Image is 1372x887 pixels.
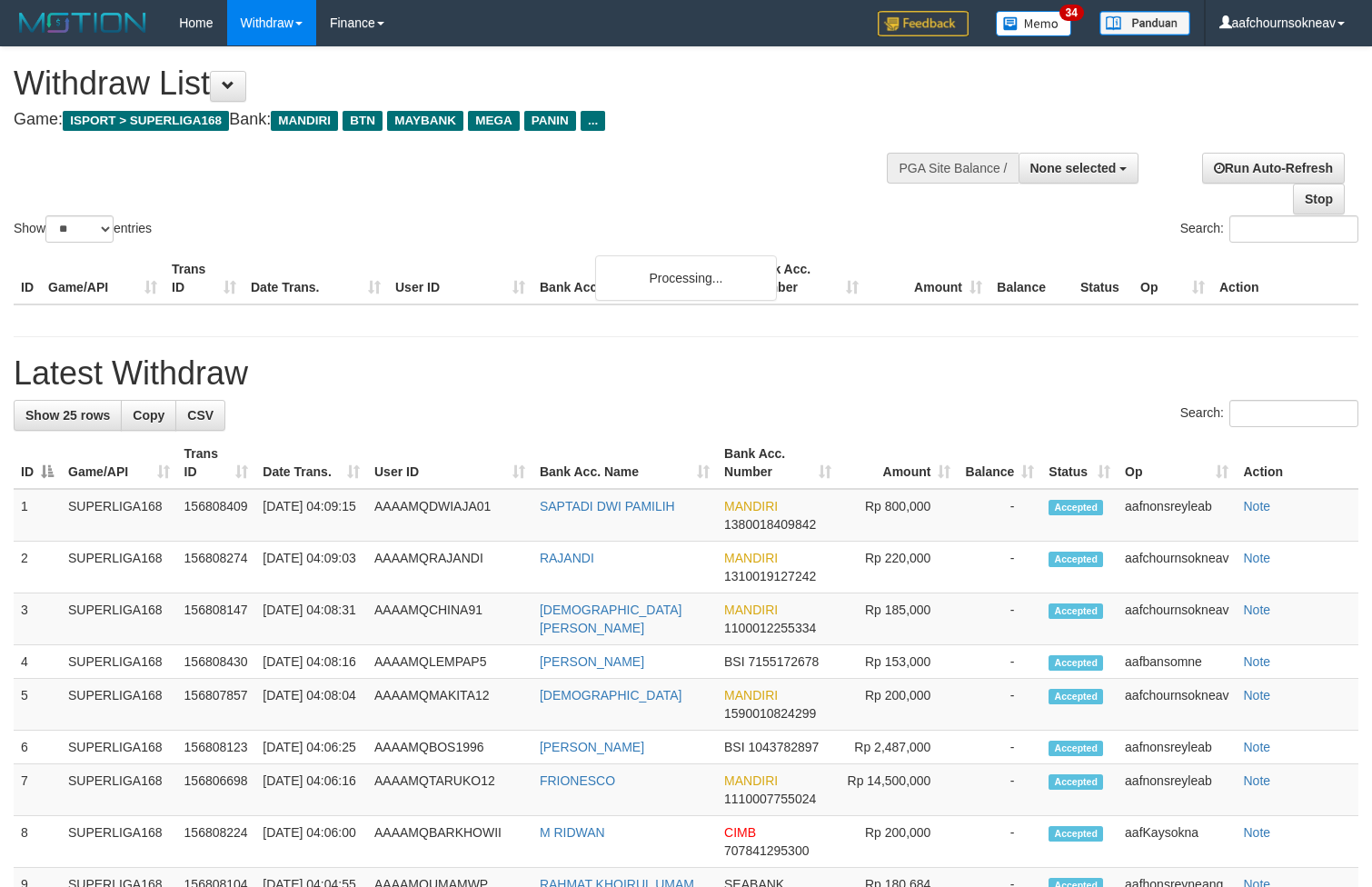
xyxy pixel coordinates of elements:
[595,255,777,301] div: Processing...
[1133,253,1212,304] th: Op
[14,731,61,764] td: 6
[45,215,114,243] select: Showentries
[61,437,177,489] th: Game/API: activate to sort column ascending
[255,542,367,593] td: [DATE] 04:09:03
[1059,5,1084,21] span: 34
[839,764,958,816] td: Rp 14,500,000
[61,645,177,679] td: SUPERLIGA168
[177,645,256,679] td: 156808430
[1243,740,1270,754] a: Note
[14,816,61,868] td: 8
[255,764,367,816] td: [DATE] 04:06:16
[1118,764,1236,816] td: aafnonsreyleab
[367,489,532,542] td: AAAAMQDWIAJA01
[1243,825,1270,840] a: Note
[244,253,388,304] th: Date Trans.
[1073,253,1133,304] th: Status
[177,731,256,764] td: 156808123
[14,437,61,489] th: ID: activate to sort column descending
[839,645,958,679] td: Rp 153,000
[1180,400,1358,427] label: Search:
[14,489,61,542] td: 1
[724,825,756,840] span: CIMB
[839,489,958,542] td: Rp 800,000
[255,489,367,542] td: [DATE] 04:09:15
[958,593,1041,645] td: -
[839,679,958,731] td: Rp 200,000
[1243,773,1270,788] a: Note
[1049,603,1103,619] span: Accepted
[255,645,367,679] td: [DATE] 04:08:16
[724,569,816,583] span: Copy 1310019127242 to clipboard
[887,153,1018,184] div: PGA Site Balance /
[14,542,61,593] td: 2
[540,551,594,565] a: RAJANDI
[724,740,745,754] span: BSI
[996,11,1072,36] img: Button%20Memo.svg
[14,593,61,645] td: 3
[1243,654,1270,669] a: Note
[61,731,177,764] td: SUPERLIGA168
[1229,400,1358,427] input: Search:
[61,489,177,542] td: SUPERLIGA168
[367,645,532,679] td: AAAAMQLEMPAP5
[958,489,1041,542] td: -
[524,111,576,131] span: PANIN
[1212,253,1358,304] th: Action
[367,542,532,593] td: AAAAMQRAJANDI
[367,593,532,645] td: AAAAMQCHINA91
[724,843,809,858] span: Copy 707841295300 to clipboard
[61,542,177,593] td: SUPERLIGA168
[724,499,778,513] span: MANDIRI
[367,731,532,764] td: AAAAMQBOS1996
[839,593,958,645] td: Rp 185,000
[177,489,256,542] td: 156808409
[367,816,532,868] td: AAAAMQBARKHOWII
[724,551,778,565] span: MANDIRI
[989,253,1073,304] th: Balance
[14,215,152,243] label: Show entries
[177,593,256,645] td: 156808147
[724,688,778,703] span: MANDIRI
[61,764,177,816] td: SUPERLIGA168
[255,679,367,731] td: [DATE] 04:08:04
[724,773,778,788] span: MANDIRI
[1049,552,1103,567] span: Accepted
[749,740,820,754] span: Copy 1043782897 to clipboard
[164,253,244,304] th: Trans ID
[958,645,1041,679] td: -
[540,499,675,513] a: SAPTADI DWI PAMILIH
[387,111,463,131] span: MAYBANK
[1118,645,1236,679] td: aafbansomne
[61,816,177,868] td: SUPERLIGA168
[839,731,958,764] td: Rp 2,487,000
[540,603,682,635] a: [DEMOGRAPHIC_DATA][PERSON_NAME]
[1049,689,1103,704] span: Accepted
[1118,731,1236,764] td: aafnonsreyleab
[177,437,256,489] th: Trans ID: activate to sort column ascending
[839,542,958,593] td: Rp 220,000
[1118,437,1236,489] th: Op: activate to sort column ascending
[14,253,41,304] th: ID
[175,400,225,431] a: CSV
[724,603,778,617] span: MANDIRI
[388,253,532,304] th: User ID
[958,679,1041,731] td: -
[343,111,383,131] span: BTN
[468,111,520,131] span: MEGA
[1030,161,1117,175] span: None selected
[255,593,367,645] td: [DATE] 04:08:31
[1118,489,1236,542] td: aafnonsreyleab
[1243,499,1270,513] a: Note
[878,11,969,36] img: Feedback.jpg
[958,816,1041,868] td: -
[367,764,532,816] td: AAAAMQTARUKO12
[742,253,866,304] th: Bank Acc. Number
[724,706,816,721] span: Copy 1590010824299 to clipboard
[540,654,644,669] a: [PERSON_NAME]
[532,253,742,304] th: Bank Acc. Name
[255,437,367,489] th: Date Trans.: activate to sort column ascending
[187,408,214,423] span: CSV
[25,408,110,423] span: Show 25 rows
[1202,153,1345,184] a: Run Auto-Refresh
